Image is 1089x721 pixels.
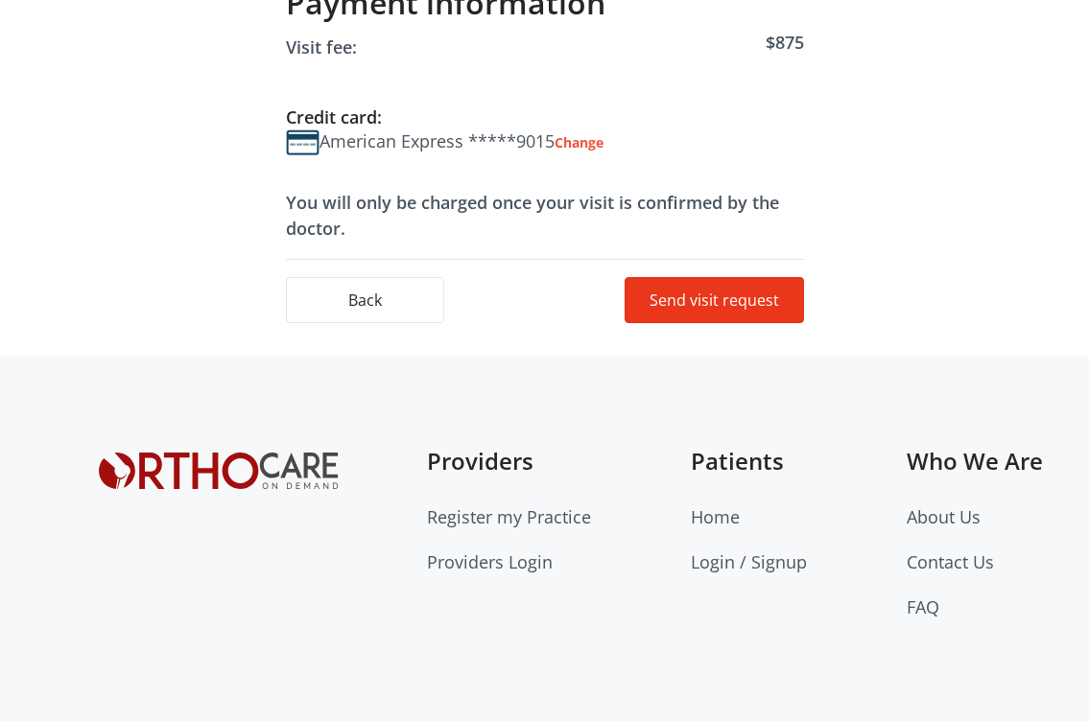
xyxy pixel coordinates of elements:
a: Back [286,277,444,323]
a: Providers Login [427,550,553,573]
a: Change [555,133,604,151]
div: American Express *****9015 [286,128,804,156]
h6: Credit card: [286,107,804,128]
h5: Patients [691,448,807,476]
a: Register my Practice [427,505,591,528]
a: Contact Us [907,550,994,573]
b: You will only be charged once your visit is confirmed by the doctor. [286,191,779,240]
a: About Us [907,505,981,528]
img: Orthocare [99,453,339,489]
a: FAQ [907,595,939,618]
b: $875 [766,31,804,54]
b: Visit fee: [286,35,357,60]
img: card [286,129,320,155]
a: Login / Signup [691,550,807,573]
h5: Who We Are [907,448,1043,476]
a: Home [691,505,740,528]
h5: Providers [427,448,591,476]
button: Send visit request [625,277,804,323]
